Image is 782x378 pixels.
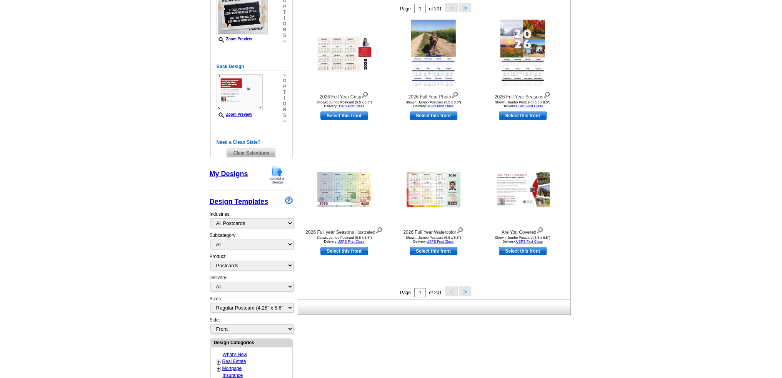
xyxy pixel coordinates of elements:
button: > [459,286,471,296]
img: view design details [361,90,368,98]
img: 2026 Full Year Seasons [500,20,545,89]
a: use this design [410,247,457,255]
a: + [217,359,220,365]
a: use this design [320,112,368,120]
span: p [283,4,286,10]
span: n [283,107,286,113]
span: t [283,10,286,15]
a: USPS First Class [427,240,454,243]
img: 2026 Full Year Watercolor [407,172,460,207]
div: Shown: Jumbo Postcard (5.5 x 8.5") Delivery: [302,236,387,243]
div: 2026 Full Year Seasons [480,90,565,100]
button: > [459,3,471,12]
a: Insurance [223,373,243,378]
span: i [283,95,286,101]
span: o [283,78,286,84]
div: Shown: Jumbo Postcard (5.5 x 8.5") Delivery: [480,236,565,243]
img: view design details [375,225,383,234]
div: Are You Covered [480,225,565,236]
img: 2026 Full Year Crisp [317,37,371,72]
button: < [445,286,458,296]
span: » [283,118,286,124]
img: Are You Covered [496,172,550,207]
a: USPS First Class [516,240,543,243]
span: n [283,27,286,33]
span: t [283,90,286,95]
a: Mortgage [222,366,242,371]
span: of 201 [429,6,442,12]
a: use this design [499,112,547,120]
div: Sizes: [210,295,293,316]
span: s [283,33,286,38]
img: view design details [543,90,550,98]
span: o [283,101,286,107]
img: 2026 Full year Seasons Illustrated [317,172,371,207]
div: Industries: [210,207,293,232]
img: design-wizard-help-icon.png [285,196,293,204]
span: p [283,84,286,90]
img: view design details [451,90,459,98]
a: USPS First Class [337,104,364,108]
a: use this design [320,247,368,255]
div: Product: [210,253,293,274]
a: use this design [410,112,457,120]
span: of 201 [429,290,442,295]
div: Design Categories [211,339,292,346]
span: o [283,21,286,27]
span: i [283,15,286,21]
div: 2026 Full Year Watercolor [391,225,476,236]
span: Page [400,6,411,12]
a: Zoom Preview [217,112,252,117]
a: What's New [223,352,247,357]
div: Side: [210,316,293,335]
span: » [283,72,286,78]
img: upload-design [267,165,287,185]
a: Real Estate [222,359,246,364]
a: Design Templates [210,198,268,205]
img: backsmallthumbnail.jpg [217,74,263,110]
div: Shown: Jumbo Postcard (5.5 x 8.5") Delivery: [391,236,476,243]
button: < [445,3,458,12]
a: Zoom Preview [217,37,252,41]
a: + [217,366,220,372]
span: Page [400,290,411,295]
div: Subcategory: [210,232,293,253]
iframe: LiveChat chat widget [628,199,782,378]
a: use this design [499,247,547,255]
img: view design details [536,225,544,234]
img: view design details [456,225,464,234]
img: 2026 Full Year Photo [411,20,456,89]
div: Shown: Jumbo Postcard (5.5 x 8.5") Delivery: [480,100,565,108]
a: USPS First Class [337,240,364,243]
a: My Designs [210,170,248,178]
a: USPS First Class [516,104,543,108]
div: Shown: Jumbo Postcard (5.5 x 8.5") Delivery: [391,100,476,108]
div: Delivery: [210,274,293,295]
h5: Need a Clean Slate? [217,139,287,146]
h5: Back Design [217,63,287,70]
div: 2026 Full year Seasons Illustrated [302,225,387,236]
span: » [283,38,286,44]
div: 2026 Full Year Crisp [302,90,387,100]
span: s [283,113,286,118]
a: USPS First Class [427,104,454,108]
div: Shown: Jumbo Postcard (5.5 x 8.5") Delivery: [302,100,387,108]
div: 2026 Full Year Photo [391,90,476,100]
span: Clear Selections [227,148,276,158]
